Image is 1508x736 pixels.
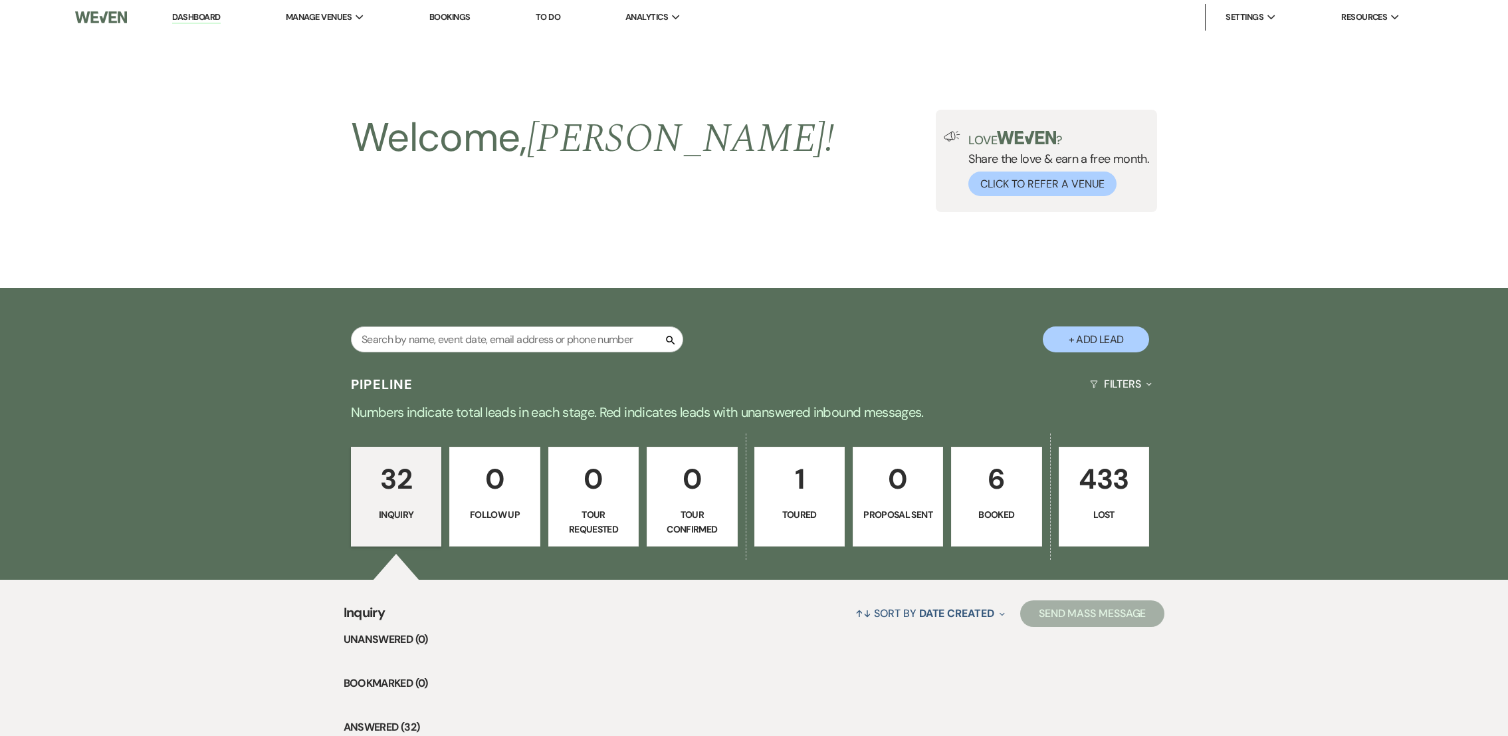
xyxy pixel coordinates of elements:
[997,131,1056,144] img: weven-logo-green.svg
[919,606,994,620] span: Date Created
[458,457,531,501] p: 0
[655,457,728,501] p: 0
[1226,11,1263,24] span: Settings
[1067,507,1140,522] p: Lost
[458,507,531,522] p: Follow Up
[861,507,934,522] p: Proposal Sent
[763,507,836,522] p: Toured
[1085,366,1157,402] button: Filters
[548,447,639,547] a: 0Tour Requested
[960,131,1149,196] div: Share the love & earn a free month.
[344,719,1165,736] li: Answered (32)
[850,596,1010,631] button: Sort By Date Created
[536,11,560,23] a: To Do
[968,172,1117,196] button: Click to Refer a Venue
[855,606,871,620] span: ↑↓
[286,11,352,24] span: Manage Venues
[557,457,630,501] p: 0
[360,507,433,522] p: Inquiry
[276,402,1233,423] p: Numbers indicate total leads in each stage. Red indicates leads with unanswered inbound messages.
[351,326,683,352] input: Search by name, event date, email address or phone number
[449,447,540,547] a: 0Follow Up
[861,457,934,501] p: 0
[968,131,1149,146] p: Love ?
[1059,447,1149,547] a: 433Lost
[625,11,668,24] span: Analytics
[557,507,630,537] p: Tour Requested
[754,447,845,547] a: 1Toured
[763,457,836,501] p: 1
[429,11,471,23] a: Bookings
[344,602,385,631] span: Inquiry
[655,507,728,537] p: Tour Confirmed
[951,447,1041,547] a: 6Booked
[527,108,834,170] span: [PERSON_NAME] !
[1067,457,1140,501] p: 433
[344,675,1165,692] li: Bookmarked (0)
[647,447,737,547] a: 0Tour Confirmed
[75,3,126,31] img: Weven Logo
[1043,326,1149,352] button: + Add Lead
[1341,11,1387,24] span: Resources
[360,457,433,501] p: 32
[853,447,943,547] a: 0Proposal Sent
[944,131,960,142] img: loud-speaker-illustration.svg
[960,507,1033,522] p: Booked
[351,447,441,547] a: 32Inquiry
[960,457,1033,501] p: 6
[172,11,220,24] a: Dashboard
[344,631,1165,648] li: Unanswered (0)
[351,110,834,167] h2: Welcome,
[351,375,413,394] h3: Pipeline
[1020,600,1165,627] button: Send Mass Message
